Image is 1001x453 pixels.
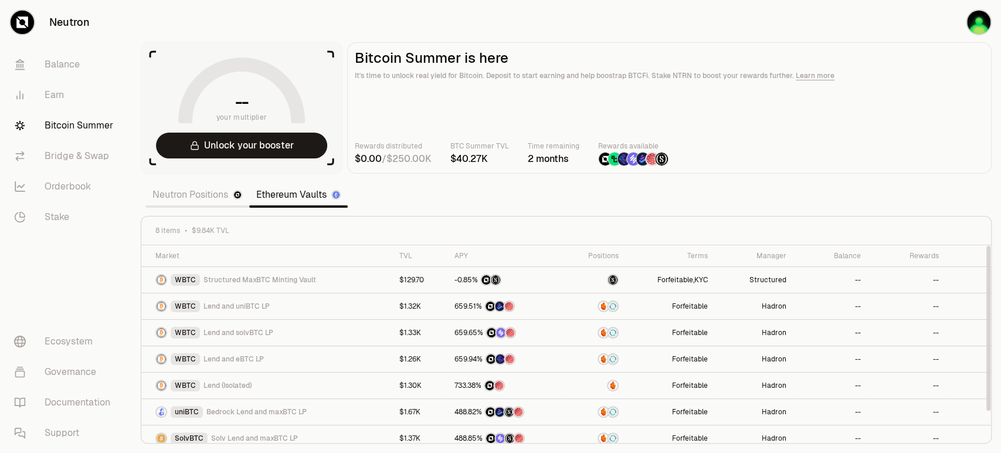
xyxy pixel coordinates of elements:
[504,407,514,417] img: Structured Points
[496,354,505,364] img: EtherFi Points
[608,434,617,443] img: Supervault
[491,275,500,285] img: Structured Points
[157,275,166,285] img: WBTC Logo
[528,152,579,166] div: 2 months
[5,110,127,141] a: Bitcoin Summer
[141,373,392,398] a: WBTC LogoWBTCLend (Isolated)
[157,381,166,390] img: WBTC Logo
[564,425,626,451] a: AmberSupervault
[141,267,392,293] a: WBTC LogoWBTCStructured MaxBTC Minting Vault
[626,373,715,398] a: Forfeitable
[571,380,619,391] button: Amber
[5,326,127,357] a: Ecosystem
[793,267,868,293] a: --
[514,407,523,417] img: Mars Fragments
[454,251,557,261] div: APY
[636,153,649,165] img: Bedrock Diamonds
[793,399,868,425] a: --
[571,251,619,261] div: Positions
[447,293,564,319] a: NTRNBedrock DiamondsMars Fragments
[626,346,715,372] a: Forfeitable
[206,407,307,417] span: Bedrock Lend and maxBTC LP
[514,434,524,443] img: Mars Fragments
[715,399,793,425] a: Hadron
[868,425,946,451] a: --
[627,153,640,165] img: Solv Points
[211,434,298,443] span: Solv Lend and maxBTC LP
[715,346,793,372] a: Hadron
[793,425,868,451] a: --
[633,251,708,261] div: Terms
[722,251,786,261] div: Manager
[157,354,166,364] img: WBTC Logo
[141,399,392,425] a: uniBTC LogouniBTCBedrock Lend and maxBTC LP
[796,71,834,80] a: Learn more
[564,346,626,372] a: AmberSupervault
[571,300,619,312] button: AmberSupervault
[967,11,990,34] img: Froze
[234,191,241,198] img: Neutron Logo
[454,300,557,312] button: NTRNBedrock DiamondsMars Fragments
[528,140,579,152] p: Time remaining
[141,346,392,372] a: WBTC LogoWBTCLend and eBTC LP
[192,226,229,235] span: $9.84K TVL
[875,251,939,261] div: Rewards
[216,111,267,123] span: your multiplier
[485,381,494,390] img: NTRN
[868,373,946,398] a: --
[599,328,608,337] img: Amber
[672,302,708,311] button: Forfeitable
[235,93,249,111] h1: --
[496,434,505,443] img: Solv Points
[355,140,432,152] p: Rewards distributed
[355,152,432,166] div: /
[157,434,166,443] img: SolvBTC Logo
[608,153,621,165] img: Lombard Lux
[355,70,984,82] p: It's time to unlock real yield for Bitcoin. Deposit to start earning and help boostrap BTCFi. Sta...
[171,327,200,339] div: WBTC
[447,373,564,398] a: NTRNMars Fragments
[608,328,617,337] img: Supervault
[608,275,617,285] img: maxBTC
[608,407,617,417] img: Supervault
[447,267,564,293] a: NTRNStructured Points
[598,140,669,152] p: Rewards available
[715,320,793,346] a: Hadron
[868,267,946,293] a: --
[447,399,564,425] a: NTRNBedrock DiamondsStructured PointsMars Fragments
[399,251,440,261] div: TVL
[141,293,392,319] a: WBTC LogoWBTCLend and uniBTC LP
[672,434,708,443] button: Forfeitable
[171,432,208,444] div: SolvBTC
[392,399,447,425] a: $1.67K
[157,328,166,337] img: WBTC Logo
[564,320,626,346] a: AmberSupervault
[392,320,447,346] a: $1.33K
[494,381,504,390] img: Mars Fragments
[454,406,557,418] button: NTRNBedrock DiamondsStructured PointsMars Fragments
[599,407,608,417] img: Amber
[447,346,564,372] a: NTRNEtherFi PointsMars Fragments
[505,354,514,364] img: Mars Fragments
[564,267,626,293] a: maxBTC
[203,354,264,364] span: Lend and eBTC LP
[495,407,504,417] img: Bedrock Diamonds
[657,275,708,285] span: ,
[486,354,496,364] img: NTRN
[141,425,392,451] a: SolvBTC LogoSolvBTCSolv Lend and maxBTC LP
[793,346,868,372] a: --
[564,293,626,319] a: AmberSupervault
[715,267,793,293] a: Structured
[171,353,200,365] div: WBTC
[171,274,200,286] div: WBTC
[392,267,447,293] a: $129.70
[454,353,557,365] button: NTRNEtherFi PointsMars Fragments
[392,373,447,398] a: $1.30K
[793,320,868,346] a: --
[694,275,708,285] button: KYC
[5,171,127,202] a: Orderbook
[155,226,180,235] span: 8 items
[454,380,557,391] button: NTRNMars Fragments
[672,328,708,337] button: Forfeitable
[496,328,505,337] img: Solv Points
